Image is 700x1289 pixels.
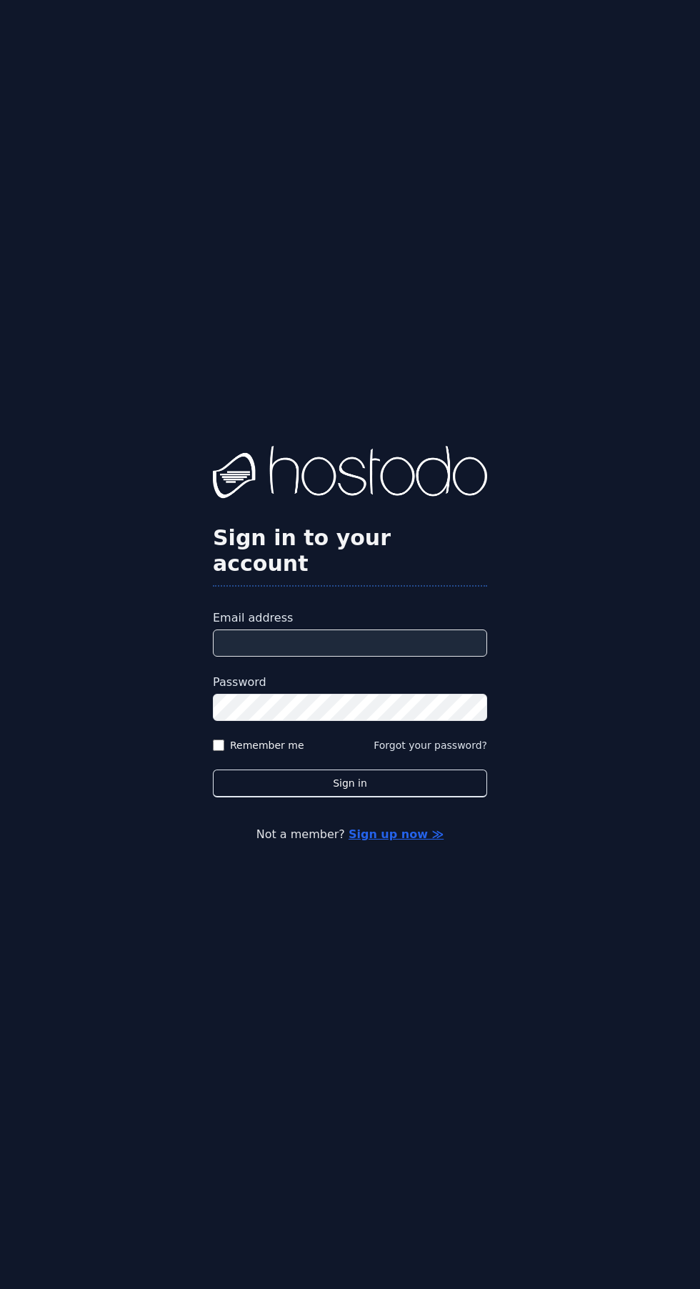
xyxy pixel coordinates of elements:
h2: Sign in to your account [213,525,487,577]
p: Not a member? [17,826,683,843]
a: Sign up now ≫ [349,827,444,841]
label: Email address [213,609,487,627]
button: Forgot your password? [374,738,487,752]
button: Sign in [213,770,487,797]
label: Password [213,674,487,691]
label: Remember me [230,738,304,752]
img: Hostodo [213,446,487,503]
